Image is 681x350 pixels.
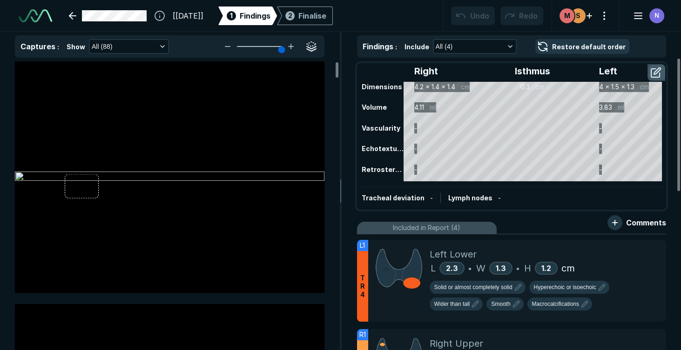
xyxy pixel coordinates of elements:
span: Lymph nodes [448,194,492,202]
span: All (88) [92,41,112,52]
span: - [498,194,501,202]
span: - [430,194,433,202]
span: L1 [360,240,365,251]
span: : [57,43,59,51]
img: +1UnneAAAABklEQVQDAD1JHAezezWjAAAAAElFTkSuQmCC [376,247,422,289]
div: avatar-name [649,8,664,23]
span: T R 4 [360,274,365,299]
span: L [431,261,436,275]
span: 1.2 [541,264,551,273]
span: S [576,11,580,20]
span: All (4) [436,41,453,52]
span: Comments [626,217,666,228]
div: Finalise [298,10,326,21]
div: avatar-name [571,8,586,23]
li: L1TR4Left LowerL2.3•W1.3•H1.2cm [357,240,667,322]
span: Macrocalcifications [532,300,579,308]
div: avatar-name [560,8,574,23]
span: Hyperechoic or isoechoic [534,283,596,291]
span: 1 [230,11,233,20]
span: M [564,11,570,20]
span: [[DATE]] [173,10,203,21]
img: See-Mode Logo [19,9,52,22]
span: • [468,263,472,274]
span: H [524,261,531,275]
span: N [654,11,659,20]
span: Smooth [491,300,510,308]
span: Include [405,42,429,52]
span: W [476,261,485,275]
span: Show [67,42,85,52]
span: • [516,263,519,274]
span: cm [561,261,575,275]
span: 2.3 [446,264,458,273]
button: Restore default order [535,39,629,54]
span: Included in Report (4) [393,223,460,233]
span: Captures [20,42,55,51]
span: Left Lower [430,247,477,261]
span: Findings [240,10,270,21]
span: 2 [288,11,292,20]
div: 2Finalise [277,7,333,25]
a: See-Mode Logo [15,6,56,26]
button: Undo [451,7,495,25]
button: avatar-name [627,7,666,25]
div: 1Findings [218,7,277,25]
span: Tracheal deviation [362,194,425,202]
span: Wider than tall [434,300,470,308]
span: 1.3 [496,264,506,273]
span: : [395,43,397,51]
button: Redo [500,7,543,25]
span: Solid or almost completely solid [434,283,512,291]
span: R1 [359,330,366,340]
span: Findings [363,42,393,51]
